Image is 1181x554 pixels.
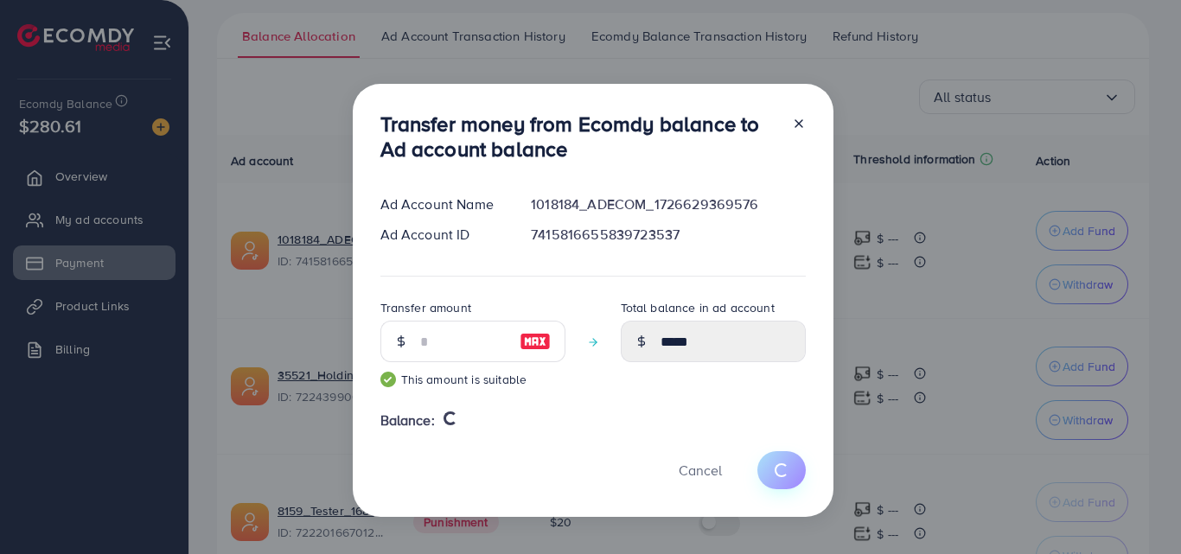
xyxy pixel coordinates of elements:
img: guide [380,372,396,387]
button: Cancel [657,451,744,488]
iframe: Chat [1108,476,1168,541]
label: Transfer amount [380,299,471,316]
span: Cancel [679,461,722,480]
div: Ad Account Name [367,194,518,214]
small: This amount is suitable [380,371,565,388]
label: Total balance in ad account [621,299,775,316]
div: Ad Account ID [367,225,518,245]
div: 7415816655839723537 [517,225,819,245]
div: 1018184_ADECOM_1726629369576 [517,194,819,214]
h3: Transfer money from Ecomdy balance to Ad account balance [380,111,778,162]
img: image [520,331,551,352]
span: Balance: [380,411,435,430]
